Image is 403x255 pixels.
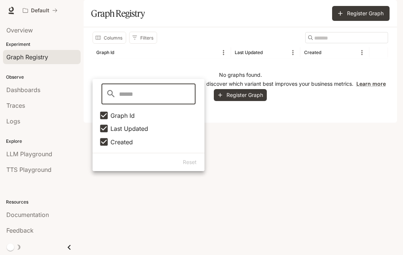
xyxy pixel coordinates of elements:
[332,6,390,21] button: Register Graph
[304,50,321,55] div: Created
[115,47,126,58] button: Sort
[96,50,114,55] div: Graph Id
[287,47,299,58] button: Menu
[110,138,133,147] span: Created
[129,32,157,44] button: Show filters
[31,7,49,14] p: Default
[356,81,386,87] a: Learn more
[93,32,126,44] button: Select columns
[110,111,135,120] span: Graph Id
[91,6,145,21] h1: Graph Registry
[219,71,262,79] p: No graphs found.
[214,89,267,101] button: Register Graph
[305,32,388,43] div: Search
[356,47,368,58] button: Menu
[263,47,275,58] button: Sort
[218,47,229,58] button: Menu
[322,47,333,58] button: Sort
[95,80,386,88] p: Register your first graph to run A/B tests and discover which variant best improves your business...
[110,124,148,133] span: Last Updated
[235,50,263,55] div: Last Updated
[19,3,61,18] button: All workspaces
[93,79,204,171] div: Select columns
[119,84,180,104] input: Search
